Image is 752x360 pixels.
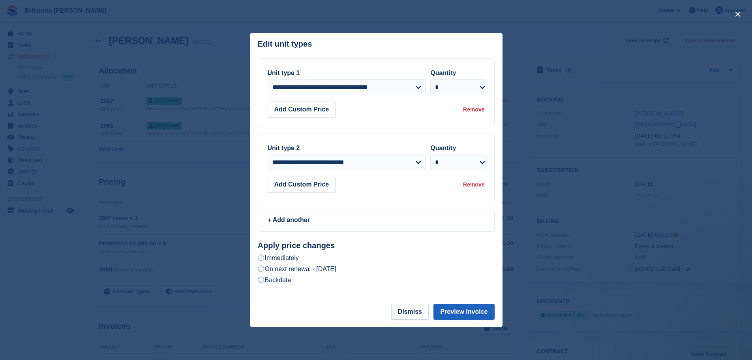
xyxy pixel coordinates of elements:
label: Unit type 2 [268,145,300,151]
button: Preview Invoice [433,304,494,320]
a: + Add another [258,209,495,232]
p: Edit unit types [258,40,312,49]
button: close [731,8,744,21]
label: Backdate [258,276,291,284]
input: Immediately [258,254,264,261]
div: Remove [463,181,484,189]
input: Backdate [258,277,264,283]
div: + Add another [268,215,485,225]
input: On next renewal - [DATE] [258,266,264,272]
label: Immediately [258,254,299,262]
label: Quantity [430,145,456,151]
button: Add Custom Price [268,102,336,117]
button: Dismiss [391,304,429,320]
label: Quantity [430,70,456,76]
div: Remove [463,106,484,114]
strong: Apply price changes [258,241,335,250]
label: On next renewal - [DATE] [258,265,336,273]
label: Unit type 1 [268,70,300,76]
button: Add Custom Price [268,177,336,192]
